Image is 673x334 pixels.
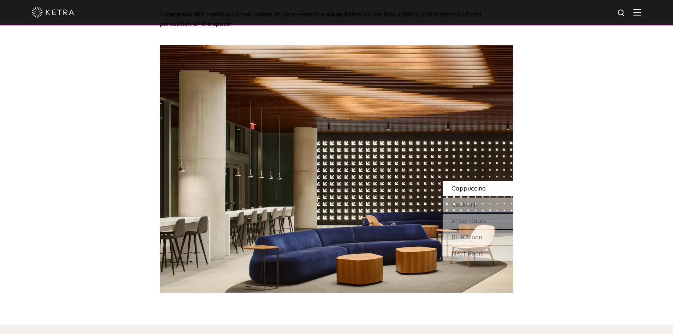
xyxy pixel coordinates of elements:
img: ketra-logo-2019-white [32,7,74,18]
img: search icon [617,9,626,18]
div: Next Room [443,246,513,261]
span: After Hours [451,218,486,224]
span: Cappuccino [451,186,486,192]
img: Hamburger%20Nav.svg [633,9,641,16]
span: Cocktail [451,202,476,208]
img: SS_SXSW_Desktop_Cool [160,45,513,293]
span: Blue Moon [451,234,482,241]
